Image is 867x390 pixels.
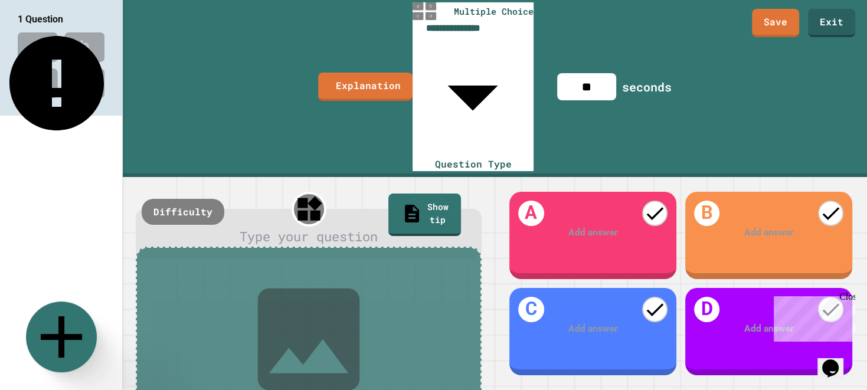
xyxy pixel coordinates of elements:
a: Exit [808,9,855,37]
div: Difficulty [142,199,224,225]
a: Save [752,9,799,37]
iframe: chat widget [817,343,855,378]
h1: C [518,297,544,322]
h1: B [694,201,719,226]
a: Explanation [318,73,413,101]
span: Question Type [434,158,511,170]
h1: D [694,297,719,322]
h1: A [518,201,544,226]
span: Multiple Choice [454,5,534,18]
img: multiple-choice-thumbnail.png [413,2,436,20]
iframe: chat widget [769,291,855,342]
div: Chat with us now!Close [5,5,81,75]
div: seconds [622,78,672,96]
a: Show tip [388,194,461,236]
span: 1 Question [18,14,63,25]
